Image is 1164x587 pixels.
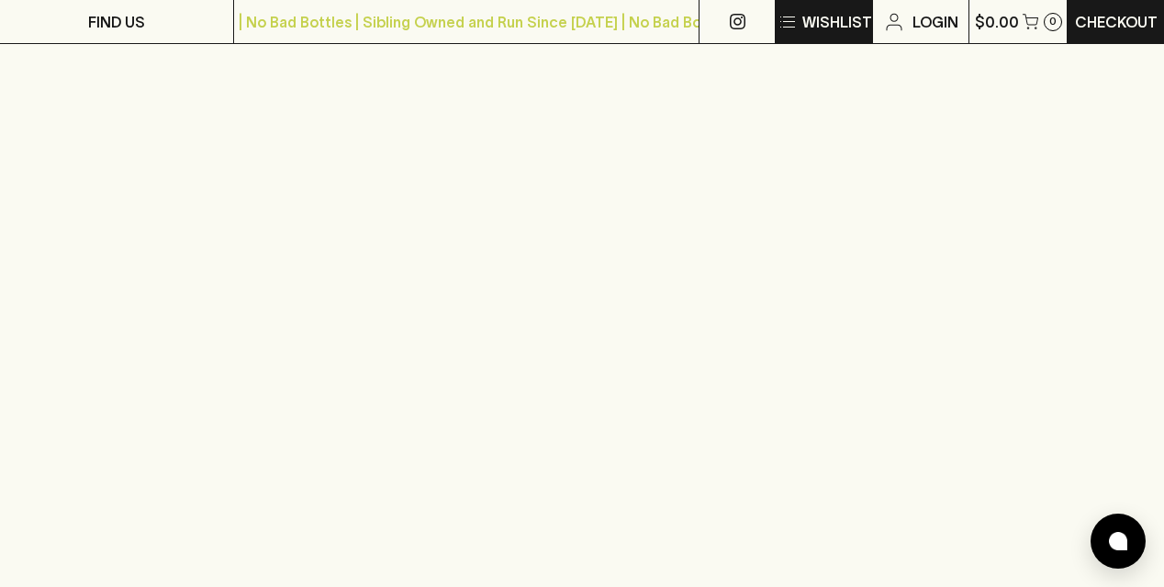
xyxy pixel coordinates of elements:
p: $0.00 [975,11,1019,33]
p: Wishlist [802,11,872,33]
p: FIND US [88,11,145,33]
p: 0 [1049,17,1057,27]
img: bubble-icon [1109,532,1127,550]
p: Checkout [1075,11,1158,33]
p: Login [912,11,958,33]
